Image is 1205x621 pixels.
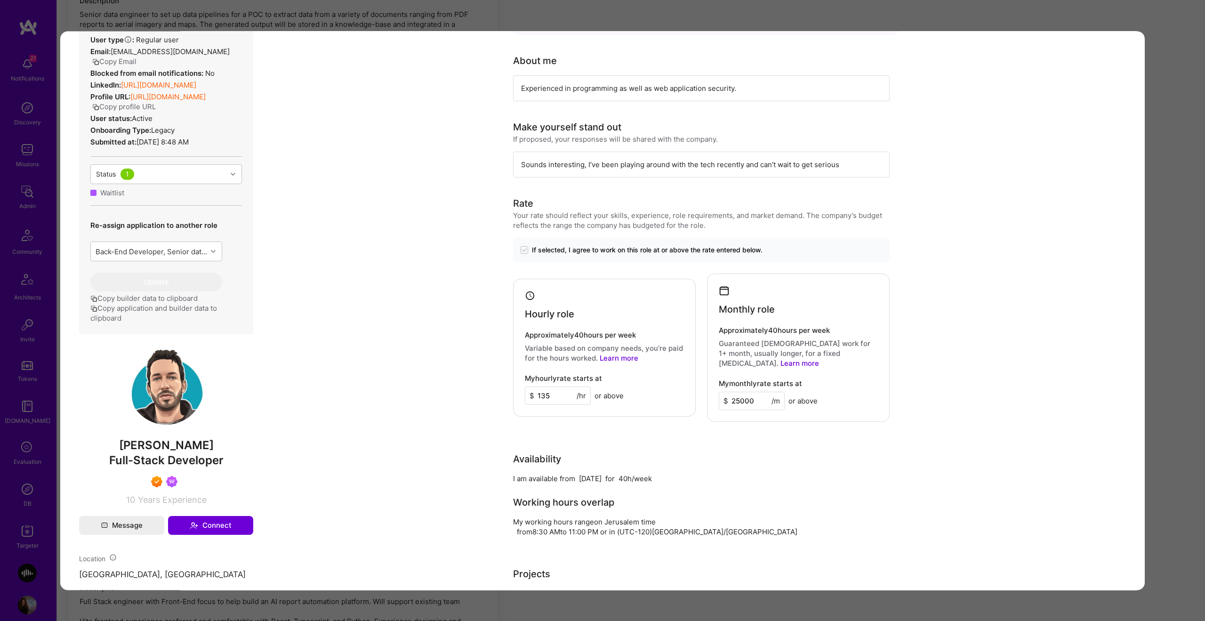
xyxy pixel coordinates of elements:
div: 40 [619,474,627,484]
span: or above [594,391,624,401]
div: Make yourself stand out [513,120,621,134]
div: Sounds interesting, I’ve been playing around with the tech recently and can’t wait to get serious [513,152,890,177]
a: [URL][DOMAIN_NAME] [130,92,206,101]
strong: LinkedIn: [90,81,121,89]
strong: Admin: [90,24,114,32]
strong: Profile URL: [90,92,130,101]
a: Learn more [780,359,819,368]
p: Re-assign application to another role [90,220,222,230]
a: [URL][DOMAIN_NAME] [121,81,196,89]
p: Guaranteed [DEMOGRAPHIC_DATA] work for 1+ month, usually longer, for a fixed [MEDICAL_DATA]. [719,339,878,368]
div: No [90,23,125,33]
span: [PERSON_NAME] [79,438,253,452]
button: Update [90,273,222,291]
span: $ [530,391,534,401]
i: icon Clock [525,290,536,301]
a: User Avatar [129,418,204,427]
div: Status [96,169,116,179]
i: icon Calendar [719,285,730,296]
span: from in (UTC -120 ) [GEOGRAPHIC_DATA]/[GEOGRAPHIC_DATA] [517,527,797,536]
h4: My monthly rate starts at [719,379,802,388]
i: Help [124,35,132,44]
h4: My hourly rate starts at [525,374,602,383]
input: XXX [525,387,591,405]
span: 8:30 AM to 11:00 PM or [532,527,607,536]
strong: Blocked from email notifications: [90,69,205,78]
span: Active [132,114,153,123]
div: h/week [627,474,652,484]
div: Regular user [90,35,179,45]
span: /hr [577,391,586,401]
div: Experienced in programming as well as web application security. [513,75,890,101]
span: Full-Stack Developer [109,453,224,467]
span: [DATE] 8:48 AM [137,137,189,146]
p: Variable based on company needs, you’re paid for the hours worked. [525,343,684,363]
i: icon Copy [92,58,99,65]
input: XXX [719,392,785,410]
h4: Approximately 40 hours per week [525,331,684,339]
div: I am available from [513,474,575,484]
button: Copy application and builder data to clipboard [90,303,242,323]
img: Been on Mission [166,476,177,487]
span: legacy [151,126,175,135]
span: /m [771,396,780,406]
div: About me [513,54,557,68]
h4: Monthly role [719,304,775,315]
button: Copy Email [92,56,137,66]
strong: User type : [90,35,134,44]
div: Location [79,554,253,564]
div: modal [60,31,1145,590]
strong: Onboarding Type: [90,126,151,135]
span: $ [723,396,728,406]
img: User Avatar [129,349,204,425]
div: [DATE] [579,474,602,484]
div: for [605,474,615,484]
strong: Submitted at: [90,137,137,146]
div: Waitlist [100,188,124,198]
button: Connect [168,516,253,535]
i: icon Mail [101,522,108,529]
span: Years Experience [138,495,207,505]
div: No [90,68,215,78]
i: icon Copy [92,104,99,111]
a: Learn more [600,354,638,363]
div: Rate [513,196,533,210]
strong: User status: [90,114,132,123]
img: Exceptional A.Teamer [151,476,162,487]
div: Availability [513,452,561,466]
button: Message [79,516,164,535]
strong: Email: [90,47,111,56]
h4: Approximately 40 hours per week [719,326,878,335]
i: icon Connect [190,521,198,530]
div: 1 [120,169,134,180]
i: icon Chevron [211,249,216,254]
i: icon Chevron [231,172,235,177]
span: If selected, I agree to work on this role at or above the rate entered below. [532,245,763,255]
i: icon Copy [90,305,97,312]
div: Working hours overlap [513,495,614,509]
button: Copy profile URL [92,102,156,112]
div: Your rate should reflect your skills, experience, role requirements, and market demand. The compa... [513,210,890,230]
div: Projects [513,567,550,581]
h4: Hourly role [525,308,574,320]
p: [GEOGRAPHIC_DATA], [GEOGRAPHIC_DATA] [79,569,253,581]
div: My working hours range on Jerusalem time [513,517,656,527]
span: [EMAIL_ADDRESS][DOMAIN_NAME] [111,47,230,56]
div: If proposed, your responses will be shared with the company. [513,134,718,144]
i: icon Copy [90,295,97,302]
span: 10 [126,495,135,505]
button: Copy builder data to clipboard [90,293,198,303]
span: or above [788,396,818,406]
div: Back-End Developer, Senior data engineer to set up data pipelines for a POC to extract data from ... [96,246,208,256]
